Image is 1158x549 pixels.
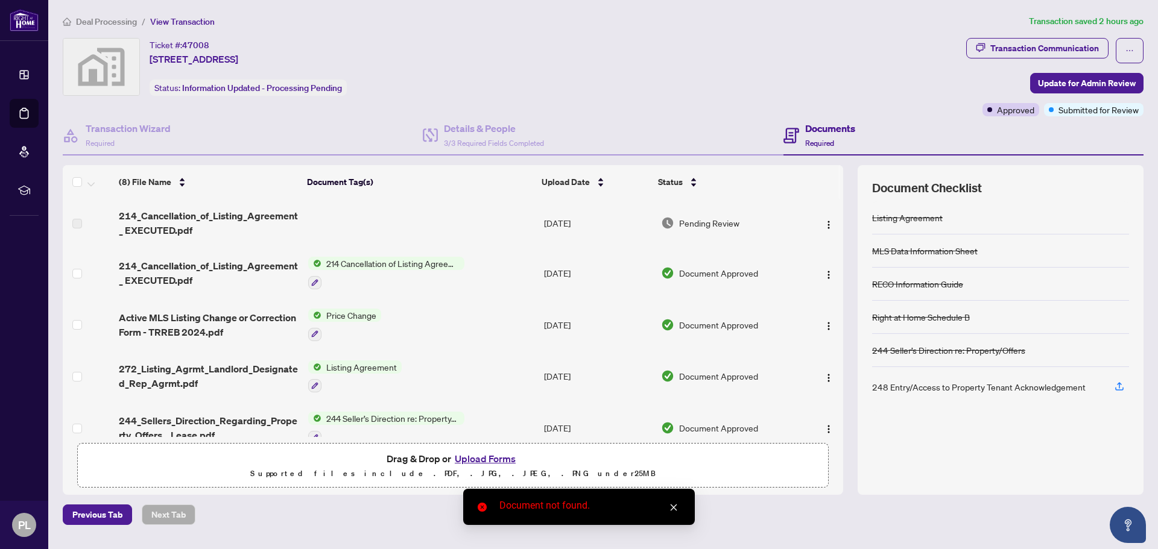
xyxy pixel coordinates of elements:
img: Status Icon [308,257,321,270]
img: Document Status [661,369,674,383]
span: 214 Cancellation of Listing Agreement - Authority to Offer for Lease [321,257,464,270]
th: Status [653,165,799,199]
td: [DATE] [539,402,656,454]
h4: Transaction Wizard [86,121,171,136]
span: Upload Date [542,175,590,189]
img: Logo [824,270,834,280]
article: Transaction saved 2 hours ago [1029,14,1144,28]
span: Information Updated - Processing Pending [182,83,342,93]
span: 244_Sellers_Direction_Regarding_Property_Offers__Lease.pdf [119,413,298,442]
td: [DATE] [539,351,656,403]
button: Logo [819,213,838,233]
button: Status IconPrice Change [308,309,381,341]
span: Required [86,139,115,148]
img: Status Icon [308,360,321,374]
div: Right at Home Schedule B [872,310,970,324]
th: Document Tag(s) [302,165,537,199]
div: Status: [150,80,347,96]
div: Document not found. [499,498,680,513]
span: Listing Agreement [321,360,402,374]
span: Drag & Drop or [387,451,519,466]
div: 244 Seller’s Direction re: Property/Offers [872,344,1025,357]
div: Transaction Communication [990,39,1099,58]
li: / [142,14,145,28]
span: 3/3 Required Fields Completed [444,139,544,148]
span: Document Approved [679,318,758,331]
span: 272_Listing_Agrmt_Landlord_Designated_Rep_Agrmt.pdf [119,362,298,391]
span: Previous Tab [72,505,122,524]
img: Document Status [661,266,674,280]
img: Document Status [661,318,674,331]
span: close-circle [478,503,487,512]
img: logo [10,9,39,31]
span: Status [658,175,683,189]
span: Document Approved [679,421,758,434]
button: Update for Admin Review [1030,73,1144,93]
h4: Documents [805,121,855,136]
span: Pending Review [679,216,739,230]
img: Logo [824,373,834,383]
button: Status IconListing Agreement [308,360,402,393]
button: Logo [819,263,838,283]
span: View Transaction [150,16,215,27]
h4: Details & People [444,121,544,136]
th: (8) File Name [114,165,302,199]
div: Listing Agreement [872,211,943,224]
span: 214_Cancellation_of_Listing_Agreement_ EXECUTED.pdf [119,209,298,237]
span: Document Approved [679,369,758,383]
div: RECO Information Guide [872,277,963,290]
img: svg%3e [63,39,139,95]
a: Close [667,501,680,514]
span: Drag & Drop orUpload FormsSupported files include .PDF, .JPG, .JPEG, .PNG under25MB [78,444,828,488]
span: Active MLS Listing Change or Correction Form - TRREB 2024.pdf [119,310,298,339]
div: MLS Data Information Sheet [872,244,978,257]
img: Document Status [661,421,674,434]
button: Status Icon244 Seller’s Direction re: Property/Offers [308,412,464,444]
span: Price Change [321,309,381,322]
span: Update for Admin Review [1038,74,1136,93]
span: home [63,17,71,26]
span: PL [18,516,31,533]
span: Required [805,139,834,148]
td: [DATE] [539,299,656,351]
button: Open asap [1110,507,1146,543]
span: Deal Processing [76,16,137,27]
button: Previous Tab [63,504,132,525]
span: Submitted for Review [1058,103,1139,116]
img: Status Icon [308,309,321,322]
td: [DATE] [539,199,656,247]
div: 248 Entry/Access to Property Tenant Acknowledgement [872,380,1086,394]
button: Upload Forms [451,451,519,466]
button: Next Tab [142,504,195,525]
span: [STREET_ADDRESS] [150,52,238,66]
button: Logo [819,315,838,334]
span: ellipsis [1125,46,1134,55]
img: Document Status [661,216,674,230]
img: Logo [824,321,834,331]
button: Logo [819,366,838,386]
span: 244 Seller’s Direction re: Property/Offers [321,412,464,425]
img: Logo [824,424,834,434]
span: Approved [997,103,1034,116]
td: [DATE] [539,247,656,299]
p: Supported files include .PDF, .JPG, .JPEG, .PNG under 25 MB [85,466,821,481]
img: Status Icon [308,412,321,425]
span: close [669,503,678,512]
button: Transaction Communication [966,38,1109,58]
span: 214_Cancellation_of_Listing_Agreement_ EXECUTED.pdf [119,259,298,287]
span: (8) File Name [119,175,171,189]
th: Upload Date [537,165,653,199]
span: Document Approved [679,266,758,280]
button: Logo [819,418,838,438]
button: Status Icon214 Cancellation of Listing Agreement - Authority to Offer for Lease [308,257,464,289]
span: 47008 [182,40,209,51]
div: Ticket #: [150,38,209,52]
span: Document Checklist [872,180,982,196]
img: Logo [824,220,834,230]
